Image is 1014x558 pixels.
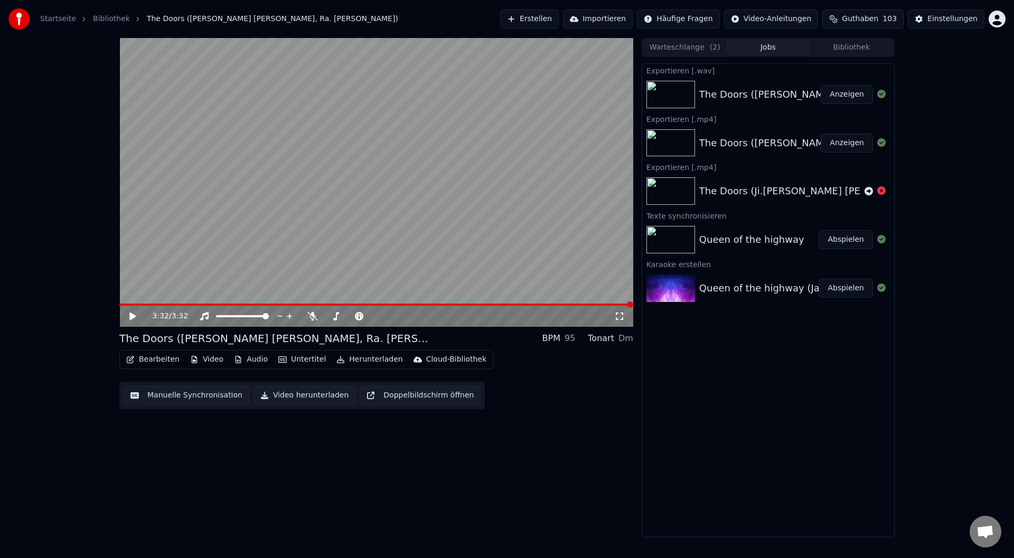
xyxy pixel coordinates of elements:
button: Video-Anleitungen [724,10,819,29]
button: Abspielen [819,230,873,249]
div: BPM [542,332,560,345]
img: youka [8,8,30,30]
button: Video [186,352,228,367]
div: Karaoke erstellen [642,258,894,270]
button: Erstellen [500,10,559,29]
div: Queen of the highway [699,232,804,247]
span: ( 2 ) [710,42,720,53]
button: Audio [230,352,272,367]
button: Anzeigen [821,85,873,104]
div: Exportieren [.mp4] [642,112,894,125]
div: Texte synchronisieren [642,209,894,222]
nav: breadcrumb [40,14,398,24]
button: Bibliothek [810,40,893,55]
div: Exportieren [.wav] [642,64,894,77]
span: Guthaben [842,14,878,24]
span: 103 [882,14,897,24]
div: Dm [618,332,633,345]
div: Tonart [588,332,614,345]
button: Abspielen [819,279,873,298]
div: Exportieren [.mp4] [642,160,894,173]
div: Queen of the highway (Jazz-Version) [699,281,871,296]
button: Jobs [727,40,810,55]
button: Guthaben103 [822,10,904,29]
button: Untertitel [274,352,330,367]
button: Bearbeiten [122,352,184,367]
button: Herunterladen [332,352,407,367]
button: Doppelbildschirm öffnen [360,386,481,405]
span: The Doors ([PERSON_NAME] [PERSON_NAME], Ra. [PERSON_NAME]) [147,14,398,24]
div: Chat öffnen [970,516,1001,547]
button: Manuelle Synchronisation [124,386,249,405]
button: Warteschlange [643,40,727,55]
div: The Doors ([PERSON_NAME] [PERSON_NAME], Ra. [PERSON_NAME]) [119,331,436,346]
button: Häufige Fragen [637,10,720,29]
span: 3:32 [172,311,188,321]
button: Importieren [563,10,633,29]
a: Bibliothek [93,14,130,24]
div: 95 [565,332,575,345]
div: / [153,311,178,321]
span: 3:32 [153,311,169,321]
button: Anzeigen [821,134,873,153]
a: Startseite [40,14,76,24]
div: Einstellungen [927,14,978,24]
button: Video herunterladen [253,386,355,405]
button: Einstellungen [908,10,984,29]
div: Cloud-Bibliothek [426,354,486,365]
